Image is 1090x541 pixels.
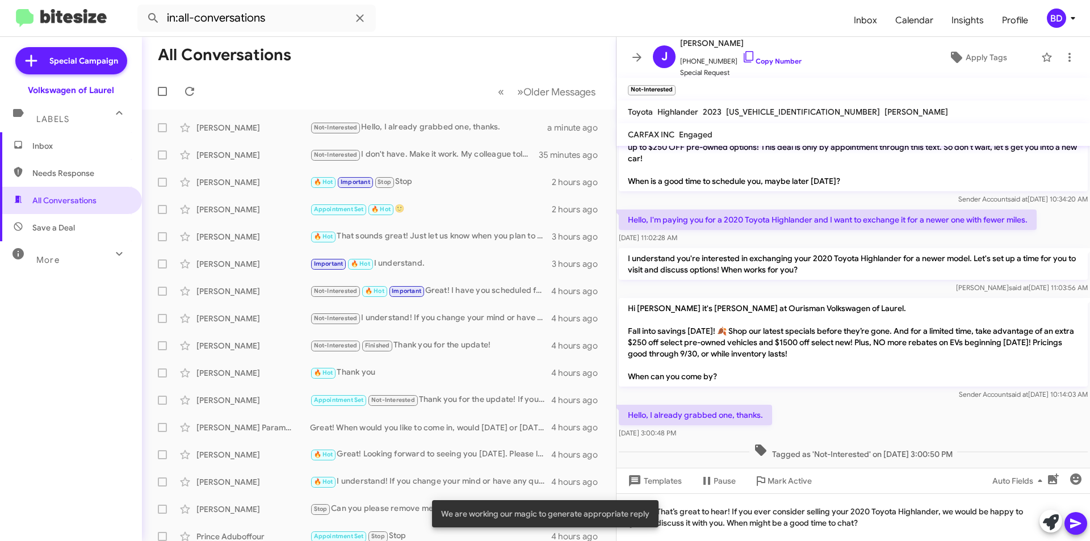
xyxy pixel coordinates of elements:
div: a minute ago [547,122,607,133]
div: Can you please remove me from your contacts [310,502,551,515]
span: [DATE] 3:00:48 PM [619,429,676,437]
span: Stop [378,178,391,186]
button: Previous [491,80,511,103]
a: Inbox [845,4,886,37]
span: [PERSON_NAME] [DATE] 11:03:56 AM [956,283,1088,292]
div: I understand! If you change your mind or have any questions about your vehicle, feel free to reac... [310,475,551,488]
div: [PERSON_NAME] [196,313,310,324]
div: 3 hours ago [552,258,607,270]
div: [PERSON_NAME] [196,340,310,351]
div: 4 hours ago [551,367,607,379]
div: Thank you for the update! [310,339,551,352]
div: [PERSON_NAME] [196,286,310,297]
div: [PERSON_NAME] [196,504,310,515]
span: J [661,48,668,66]
span: 🔥 Hot [314,233,333,240]
div: [PERSON_NAME] [196,449,310,460]
div: 4 hours ago [551,340,607,351]
div: Thank you for the update! If you ever need assistance in the future, feel free to reach out. Safe... [310,393,551,406]
p: Hello, I'm paying you for a 2020 Toyota Highlander and I want to exchange it for a newer one with... [619,209,1037,230]
span: said at [1009,283,1029,292]
span: Appointment Set [314,396,364,404]
span: Templates [626,471,682,491]
input: Search [137,5,376,32]
span: Important [314,260,343,267]
div: That sounds great! Just let us know when you plan to come in. We're looking forward to seeing you! [310,230,552,243]
span: [PHONE_NUMBER] [680,50,802,67]
span: 🔥 Hot [365,287,384,295]
span: 🔥 Hot [371,206,391,213]
div: 3 hours ago [552,231,607,242]
span: [PERSON_NAME] [680,36,802,50]
span: [US_VEHICLE_IDENTIFICATION_NUMBER] [726,107,880,117]
span: 🔥 Hot [314,178,333,186]
span: 🔥 Hot [314,451,333,458]
span: Not-Interested [371,396,415,404]
span: Not-Interested [314,287,358,295]
div: 4 hours ago [551,313,607,324]
span: CARFAX INC [628,129,674,140]
span: Appointment Set [314,206,364,213]
div: [PERSON_NAME] [196,122,310,133]
button: Mark Active [745,471,821,491]
span: « [498,85,504,99]
span: Special Campaign [49,55,118,66]
span: Engaged [679,129,712,140]
div: [PERSON_NAME] [196,177,310,188]
span: Calendar [886,4,942,37]
p: I understand you're interested in exchanging your 2020 Toyota Highlander for a newer model. Let's... [619,248,1088,280]
p: Hello, I already grabbed one, thanks. [619,405,772,425]
span: More [36,255,60,265]
span: Mark Active [768,471,812,491]
div: 4 hours ago [551,449,607,460]
button: Apply Tags [919,47,1035,68]
nav: Page navigation example [492,80,602,103]
div: [PERSON_NAME] Paramozambrana [196,422,310,433]
span: All Conversations [32,195,97,206]
div: 4 hours ago [551,422,607,433]
a: Profile [993,4,1037,37]
span: Older Messages [523,86,596,98]
span: Pause [714,471,736,491]
div: 2 hours ago [552,204,607,215]
span: Special Request [680,67,802,78]
div: Great! I have you scheduled for 1pm [DATE]. We look forward to seeing you then! [310,284,551,297]
span: Appointment Set [314,532,364,540]
span: Stop [314,505,328,513]
a: Special Campaign [15,47,127,74]
h1: All Conversations [158,46,291,64]
button: Auto Fields [983,471,1056,491]
div: Great! When would you like to come in, would [DATE] or [DATE] would be better? [310,422,551,433]
span: [DATE] 11:02:28 AM [619,233,677,242]
p: Hi [PERSON_NAME] it's [PERSON_NAME] at Ourisman Volkswagen of Laurel. Fall into savings [DATE]! 🍂... [619,298,1088,387]
span: Tagged as 'Not-Interested' on [DATE] 3:00:50 PM [749,443,957,460]
span: Inbox [32,140,129,152]
span: Important [392,287,421,295]
div: [PERSON_NAME] [196,258,310,270]
button: Next [510,80,602,103]
span: [PERSON_NAME] [884,107,948,117]
div: 35 minutes ago [539,149,607,161]
span: said at [1008,195,1028,203]
div: Hello, I already grabbed one, thanks. [310,121,547,134]
span: Not-Interested [314,314,358,322]
a: Copy Number [742,57,802,65]
div: I don't have. Make it work. My colleague told me you have good reviews. [310,148,539,161]
div: 2 hours ago [552,177,607,188]
span: Not-Interested [314,342,358,349]
div: 4 hours ago [551,476,607,488]
span: 🔥 Hot [314,369,333,376]
button: Templates [617,471,691,491]
div: Volkswagen of Laurel [28,85,114,96]
span: 🔥 Hot [351,260,370,267]
span: Needs Response [32,167,129,179]
div: [PERSON_NAME] [196,204,310,215]
div: [PERSON_NAME] [196,149,310,161]
span: Labels [36,114,69,124]
a: Insights [942,4,993,37]
div: Thank you [310,366,551,379]
span: Not-Interested [314,151,358,158]
div: I understand. [310,257,552,270]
